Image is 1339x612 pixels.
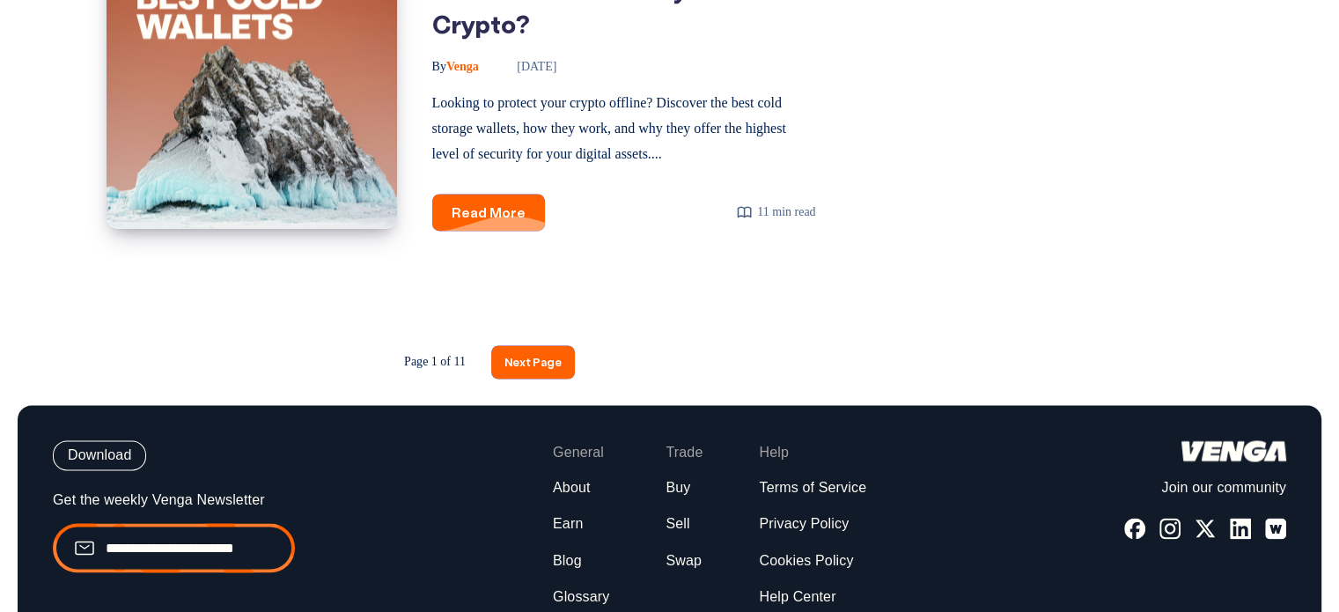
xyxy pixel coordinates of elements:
[736,201,815,223] div: 11 min read
[759,479,866,498] a: Terms of Service
[553,515,583,534] a: Earn
[759,444,789,462] span: Help
[432,60,446,73] span: By
[759,587,835,606] a: Help Center
[759,551,853,570] a: Cookies Policy
[666,515,689,534] a: Sell
[492,60,556,73] time: [DATE]
[432,60,479,73] span: Venga
[666,479,690,498] a: Buy
[432,91,816,166] p: Looking to protect your crypto offline? Discover the best cold storage wallets, how they work, an...
[553,444,604,462] span: General
[1181,440,1286,461] img: logo-white.44ec9dbf8c34425cc70677c5f5c19bda.svg
[666,551,702,570] a: Swap
[432,194,545,232] a: Read More
[553,479,591,498] a: About
[1124,479,1286,498] p: Join our community
[666,444,703,462] span: Trade
[553,587,609,606] a: Glossary
[432,60,482,73] a: ByVenga
[391,346,479,378] span: Page 1 of 11
[491,345,575,378] a: Next Page
[53,440,146,470] button: Download
[759,515,849,534] a: Privacy Policy
[74,537,95,558] img: email.99ba089774f55247b4fc38e1d8603778.svg
[553,551,582,570] a: Blog
[53,491,295,510] p: Get the weekly Venga Newsletter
